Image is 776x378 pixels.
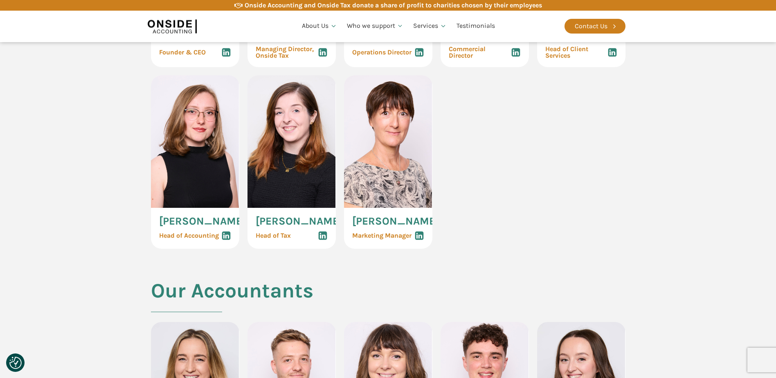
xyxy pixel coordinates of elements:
img: Onside Accounting [148,17,197,36]
span: [PERSON_NAME] [256,216,342,227]
a: Testimonials [452,12,500,40]
a: Services [408,12,452,40]
span: [PERSON_NAME] [352,216,439,227]
span: Managing Director, Onside Tax [256,46,314,59]
a: Contact Us [565,19,625,34]
a: Who we support [342,12,409,40]
span: Head of Accounting [159,232,219,239]
h2: Our Accountants [151,279,313,322]
span: Founder & CEO [159,49,206,56]
a: About Us [297,12,342,40]
span: Head of Tax [256,232,291,239]
span: [PERSON_NAME] [159,216,246,227]
span: Head of Client Services [545,46,607,59]
span: Commercial Director [449,46,511,59]
button: Consent Preferences [9,357,22,369]
div: Contact Us [575,21,607,32]
img: Revisit consent button [9,357,22,369]
span: Operations Director [352,49,412,56]
span: Marketing Manager [352,232,412,239]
